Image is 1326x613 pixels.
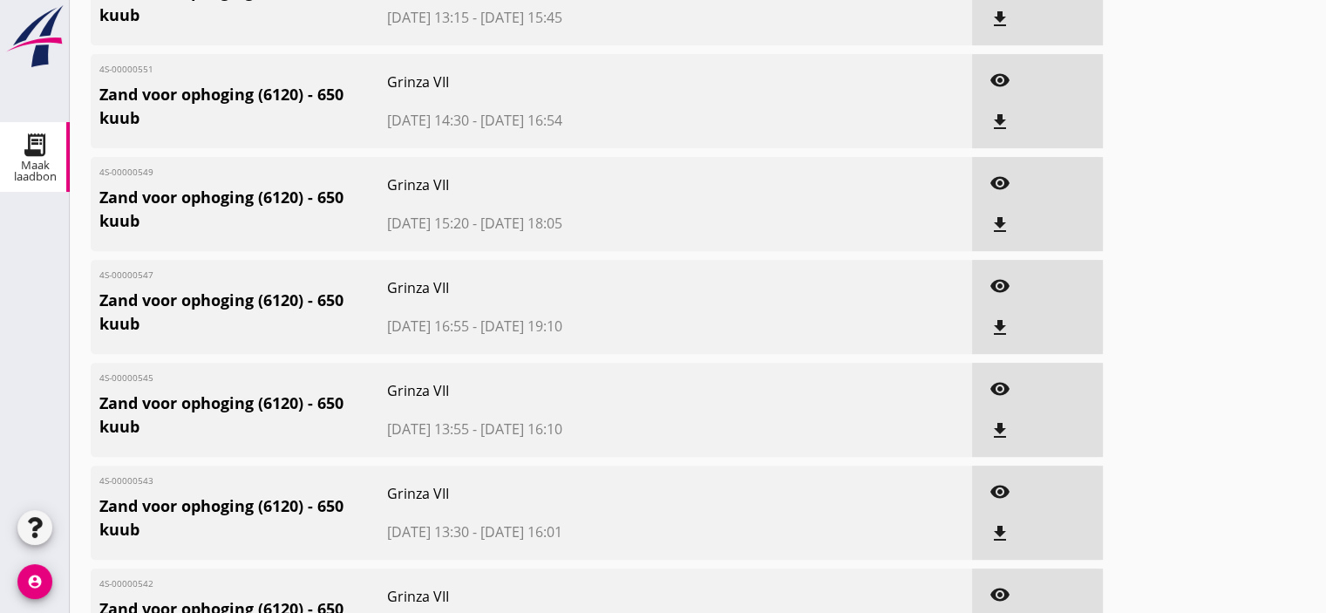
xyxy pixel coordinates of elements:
span: [DATE] 16:55 - [DATE] 19:10 [387,316,747,337]
i: account_circle [17,564,52,599]
span: Grinza VII [387,72,747,92]
i: file_download [989,317,1010,338]
span: 4S-00000547 [99,269,160,282]
i: visibility [989,378,1010,399]
span: Zand voor ophoging (6120) - 650 kuub [99,186,387,233]
span: Grinza VII [387,483,747,504]
span: [DATE] 15:20 - [DATE] 18:05 [387,213,747,234]
i: visibility [989,276,1010,296]
span: Zand voor ophoging (6120) - 650 kuub [99,289,387,336]
span: [DATE] 13:15 - [DATE] 15:45 [387,7,747,28]
i: visibility [989,70,1010,91]
span: 4S-00000543 [99,474,160,487]
span: 4S-00000545 [99,371,160,385]
span: Grinza VII [387,277,747,298]
i: file_download [989,420,1010,441]
i: file_download [989,9,1010,30]
span: Zand voor ophoging (6120) - 650 kuub [99,392,387,439]
i: visibility [989,173,1010,194]
i: visibility [989,481,1010,502]
span: [DATE] 14:30 - [DATE] 16:54 [387,110,747,131]
i: visibility [989,584,1010,605]
i: file_download [989,523,1010,544]
i: file_download [989,215,1010,235]
span: Grinza VII [387,380,747,401]
span: [DATE] 13:55 - [DATE] 16:10 [387,419,747,439]
span: 4S-00000551 [99,63,160,76]
span: [DATE] 13:30 - [DATE] 16:01 [387,521,747,542]
span: 4S-00000542 [99,577,160,590]
span: Grinza VII [387,174,747,195]
span: Zand voor ophoging (6120) - 650 kuub [99,83,387,130]
span: Grinza VII [387,586,747,607]
img: logo-small.a267ee39.svg [3,4,66,69]
span: Zand voor ophoging (6120) - 650 kuub [99,494,387,541]
i: file_download [989,112,1010,133]
span: 4S-00000549 [99,166,160,179]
